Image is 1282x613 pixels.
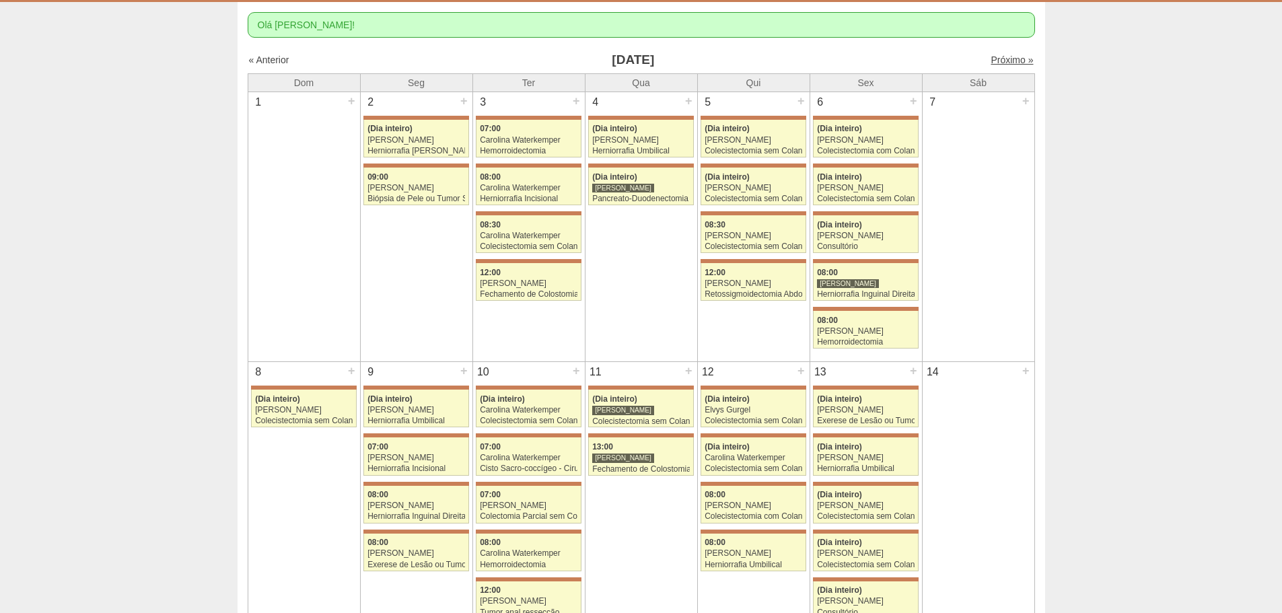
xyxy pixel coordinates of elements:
[248,362,269,382] div: 8
[705,290,802,299] div: Retossigmoidectomia Abdominal
[480,242,577,251] div: Colecistectomia sem Colangiografia VL
[698,362,719,382] div: 12
[817,538,862,547] span: (Dia inteiro)
[248,12,1035,38] div: Olá [PERSON_NAME]!
[480,184,577,192] div: Carolina Waterkemper
[480,454,577,462] div: Carolina Waterkemper
[367,549,465,558] div: [PERSON_NAME]
[705,454,802,462] div: Carolina Waterkemper
[592,417,690,426] div: Colecistectomia sem Colangiografia
[991,55,1033,65] a: Próximo »
[480,561,577,569] div: Hemorroidectomia
[249,55,289,65] a: « Anterior
[701,486,806,524] a: 08:00 [PERSON_NAME] Colecistectomia com Colangiografia VL
[367,406,465,414] div: [PERSON_NAME]
[817,327,915,336] div: [PERSON_NAME]
[1020,92,1032,110] div: +
[476,211,581,215] div: Key: Maria Braido
[817,194,915,203] div: Colecistectomia sem Colangiografia VL
[476,386,581,390] div: Key: Maria Braido
[705,124,750,133] span: (Dia inteiro)
[476,437,581,475] a: 07:00 Carolina Waterkemper Cisto Sacro-coccígeo - Cirurgia
[571,362,582,380] div: +
[810,362,831,382] div: 13
[476,164,581,168] div: Key: Maria Braido
[251,390,356,427] a: (Dia inteiro) [PERSON_NAME] Colecistectomia sem Colangiografia VL
[683,92,695,110] div: +
[360,73,472,92] th: Seg
[813,168,918,205] a: (Dia inteiro) [PERSON_NAME] Colecistectomia sem Colangiografia VL
[813,433,918,437] div: Key: Maria Braido
[363,534,468,571] a: 08:00 [PERSON_NAME] Exerese de Lesão ou Tumor de Pele
[813,307,918,311] div: Key: Maria Braido
[923,362,943,382] div: 14
[701,437,806,475] a: (Dia inteiro) Carolina Waterkemper Colecistectomia sem Colangiografia VL
[571,92,582,110] div: +
[480,290,577,299] div: Fechamento de Colostomia ou Enterostomia
[476,530,581,534] div: Key: Maria Braido
[363,482,468,486] div: Key: Maria Braido
[705,242,802,251] div: Colecistectomia sem Colangiografia VL
[592,147,690,155] div: Herniorrafia Umbilical
[701,259,806,263] div: Key: Maria Braido
[701,215,806,253] a: 08:30 [PERSON_NAME] Colecistectomia sem Colangiografia VL
[817,442,862,452] span: (Dia inteiro)
[592,136,690,145] div: [PERSON_NAME]
[705,501,802,510] div: [PERSON_NAME]
[701,120,806,157] a: (Dia inteiro) [PERSON_NAME] Colecistectomia sem Colangiografia VL
[817,338,915,347] div: Hemorroidectomia
[817,394,862,404] span: (Dia inteiro)
[363,168,468,205] a: 09:00 [PERSON_NAME] Biópsia de Pele ou Tumor Superficial
[705,279,802,288] div: [PERSON_NAME]
[480,512,577,521] div: Colectomia Parcial sem Colostomia
[705,512,802,521] div: Colecistectomia com Colangiografia VL
[480,442,501,452] span: 07:00
[697,73,810,92] th: Qui
[705,442,750,452] span: (Dia inteiro)
[592,194,690,203] div: Pancreato-Duodenectomia com Linfadenectomia
[592,183,654,193] div: [PERSON_NAME]
[813,534,918,571] a: (Dia inteiro) [PERSON_NAME] Colecistectomia sem Colangiografia
[705,464,802,473] div: Colecistectomia sem Colangiografia VL
[480,279,577,288] div: [PERSON_NAME]
[367,136,465,145] div: [PERSON_NAME]
[480,585,501,595] span: 12:00
[480,194,577,203] div: Herniorrafia Incisional
[480,394,525,404] span: (Dia inteiro)
[476,120,581,157] a: 07:00 Carolina Waterkemper Hemorroidectomia
[705,406,802,414] div: Elvys Gurgel
[817,549,915,558] div: [PERSON_NAME]
[480,147,577,155] div: Hemorroidectomia
[813,211,918,215] div: Key: Maria Braido
[363,120,468,157] a: (Dia inteiro) [PERSON_NAME] Herniorrafia [PERSON_NAME]
[480,220,501,229] span: 08:30
[476,390,581,427] a: (Dia inteiro) Carolina Waterkemper Colecistectomia sem Colangiografia VL
[480,136,577,145] div: Carolina Waterkemper
[705,490,725,499] span: 08:00
[817,184,915,192] div: [PERSON_NAME]
[458,92,470,110] div: +
[480,268,501,277] span: 12:00
[817,279,879,289] div: [PERSON_NAME]
[367,490,388,499] span: 08:00
[813,120,918,157] a: (Dia inteiro) [PERSON_NAME] Colecistectomia com Colangiografia VL
[813,263,918,301] a: 08:00 [PERSON_NAME] Herniorrafia Inguinal Direita
[363,437,468,475] a: 07:00 [PERSON_NAME] Herniorrafia Incisional
[476,116,581,120] div: Key: Maria Braido
[813,164,918,168] div: Key: Maria Braido
[588,164,693,168] div: Key: Maria Braido
[705,268,725,277] span: 12:00
[592,442,613,452] span: 13:00
[437,50,829,70] h3: [DATE]
[588,168,693,205] a: (Dia inteiro) [PERSON_NAME] Pancreato-Duodenectomia com Linfadenectomia
[705,172,750,182] span: (Dia inteiro)
[363,486,468,524] a: 08:00 [PERSON_NAME] Herniorrafia Inguinal Direita
[476,259,581,263] div: Key: Maria Braido
[592,465,690,474] div: Fechamento de Colostomia ou Enterostomia
[480,490,501,499] span: 07:00
[473,362,494,382] div: 10
[705,184,802,192] div: [PERSON_NAME]
[367,538,388,547] span: 08:00
[817,242,915,251] div: Consultório
[367,442,388,452] span: 07:00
